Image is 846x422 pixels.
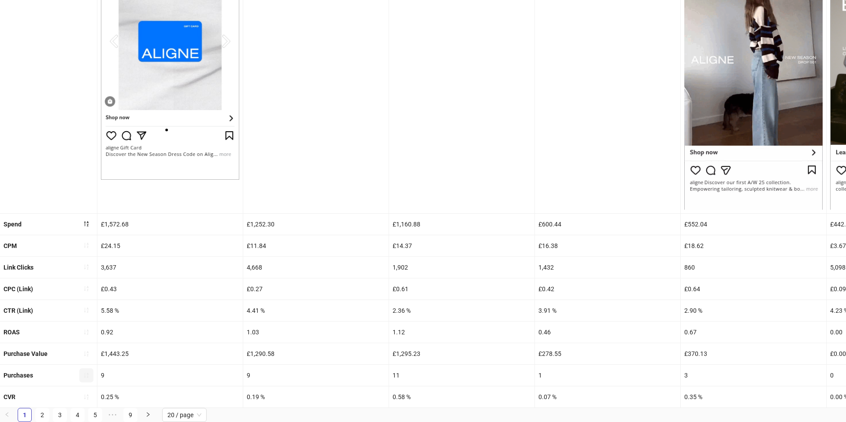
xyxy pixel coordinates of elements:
[389,343,534,364] div: £1,295.23
[106,408,120,422] span: •••
[535,365,680,386] div: 1
[83,329,89,335] span: sort-ascending
[83,221,89,227] span: sort-descending
[389,257,534,278] div: 1,902
[18,408,32,422] li: 1
[141,408,155,422] button: right
[389,365,534,386] div: 11
[389,386,534,407] div: 0.58 %
[97,386,243,407] div: 0.25 %
[4,264,33,271] b: Link Clicks
[83,372,89,378] span: sort-ascending
[162,408,207,422] div: Page Size
[97,300,243,321] div: 5.58 %
[681,300,826,321] div: 2.90 %
[83,242,89,248] span: sort-ascending
[83,394,89,400] span: sort-ascending
[535,214,680,235] div: £600.44
[106,408,120,422] li: Next 5 Pages
[243,322,389,343] div: 1.03
[4,372,33,379] b: Purchases
[535,278,680,300] div: £0.42
[535,235,680,256] div: £16.38
[97,343,243,364] div: £1,443.25
[243,235,389,256] div: £11.84
[389,235,534,256] div: £14.37
[535,257,680,278] div: 1,432
[4,412,10,417] span: left
[535,343,680,364] div: £278.55
[681,214,826,235] div: £552.04
[97,235,243,256] div: £24.15
[389,278,534,300] div: £0.61
[4,307,33,314] b: CTR (Link)
[681,235,826,256] div: £18.62
[681,365,826,386] div: 3
[243,365,389,386] div: 9
[83,351,89,357] span: sort-ascending
[681,343,826,364] div: £370.13
[83,264,89,270] span: sort-ascending
[243,343,389,364] div: £1,290.58
[4,329,20,336] b: ROAS
[4,350,48,357] b: Purchase Value
[36,408,49,422] a: 2
[535,322,680,343] div: 0.46
[53,408,67,422] a: 3
[123,408,137,422] li: 9
[4,242,17,249] b: CPM
[389,300,534,321] div: 2.36 %
[71,408,84,422] a: 4
[97,278,243,300] div: £0.43
[124,408,137,422] a: 9
[681,322,826,343] div: 0.67
[97,214,243,235] div: £1,572.68
[535,386,680,407] div: 0.07 %
[97,257,243,278] div: 3,637
[35,408,49,422] li: 2
[389,214,534,235] div: £1,160.88
[4,285,33,292] b: CPC (Link)
[83,307,89,313] span: sort-ascending
[243,257,389,278] div: 4,668
[243,278,389,300] div: £0.27
[88,408,102,422] li: 5
[681,278,826,300] div: £0.64
[18,408,31,422] a: 1
[70,408,85,422] li: 4
[4,393,15,400] b: CVR
[243,386,389,407] div: 0.19 %
[83,285,89,292] span: sort-ascending
[97,365,243,386] div: 9
[681,257,826,278] div: 860
[145,412,151,417] span: right
[681,386,826,407] div: 0.35 %
[535,300,680,321] div: 3.91 %
[243,214,389,235] div: £1,252.30
[4,221,22,228] b: Spend
[243,300,389,321] div: 4.41 %
[167,408,201,422] span: 20 / page
[89,408,102,422] a: 5
[97,322,243,343] div: 0.92
[141,408,155,422] li: Next Page
[389,322,534,343] div: 1.12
